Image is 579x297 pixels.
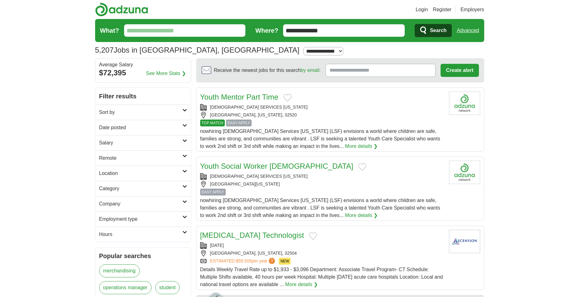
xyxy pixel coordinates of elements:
span: TOP MATCH [200,120,225,126]
a: [MEDICAL_DATA] Technologist [200,231,304,239]
h2: Filter results [95,88,191,105]
h2: Location [99,170,182,177]
div: Average Salary [99,62,187,67]
div: [DEMOGRAPHIC_DATA] SERVICES [US_STATE] [200,104,444,111]
a: More details ❯ [285,281,318,288]
a: ESTIMATED:$59,505per year? [210,258,277,265]
h2: Popular searches [99,251,187,261]
a: student [155,281,180,294]
span: 5,207 [95,45,114,56]
h2: Hours [99,231,182,238]
label: What? [100,26,119,35]
span: $59,505 [236,258,252,263]
img: Adzuna logo [95,2,148,16]
button: Add to favorite jobs [283,94,292,101]
span: Search [430,24,446,37]
a: More details ❯ [345,212,378,219]
span: NEW [279,258,291,265]
a: More details ❯ [345,143,378,150]
span: Receive the newest jobs for this search : [214,67,321,74]
a: Remote [95,150,191,166]
a: by email [301,68,319,73]
a: Hours [95,227,191,242]
span: EASY APPLY [226,120,252,126]
img: Company logo [449,161,480,184]
img: Company logo [449,92,480,115]
a: merchandising [99,264,140,277]
h2: Category [99,185,182,192]
a: operations manager [99,281,152,294]
a: Employers [461,6,484,13]
h2: Sort by [99,109,182,116]
div: [GEOGRAPHIC_DATA], [US_STATE], 32504 [200,250,444,257]
img: Ascension logo [449,230,480,253]
button: Create alert [441,64,479,77]
a: Date posted [95,120,191,135]
div: $72,395 [99,67,187,78]
div: [GEOGRAPHIC_DATA][US_STATE] [200,181,444,187]
a: Company [95,196,191,211]
div: [DEMOGRAPHIC_DATA] SERVICES [US_STATE] [200,173,444,180]
div: [GEOGRAPHIC_DATA], [US_STATE], 32520 [200,112,444,118]
a: Youth Social Worker [DEMOGRAPHIC_DATA] [200,162,353,170]
h2: Salary [99,139,182,147]
a: Register [433,6,451,13]
span: nowhiring [DEMOGRAPHIC_DATA] Services [US_STATE] (LSF) envisions a world where children are safe,... [200,129,440,149]
a: Location [95,166,191,181]
label: Where? [255,26,278,35]
a: Category [95,181,191,196]
a: See More Stats ❯ [146,70,186,77]
h2: Remote [99,154,182,162]
h1: Jobs in [GEOGRAPHIC_DATA], [GEOGRAPHIC_DATA] [95,46,300,54]
a: Youth Mentor Part Time [200,93,278,101]
h2: Date posted [99,124,182,131]
h2: Employment type [99,215,182,223]
a: Salary [95,135,191,150]
span: ? [269,258,275,264]
a: Sort by [95,105,191,120]
button: Add to favorite jobs [358,163,366,171]
span: nowhiring [DEMOGRAPHIC_DATA] Services [US_STATE] (LSF) envisions a world where children are safe,... [200,198,440,218]
a: Employment type [95,211,191,227]
a: [DATE] [210,243,224,248]
button: Search [415,24,452,37]
span: Details Weekly Travel Rate up to $1,933 - $3,096 Department: Associate Travel Program- CT Schedul... [200,267,443,287]
h2: Company [99,200,182,208]
a: Login [416,6,428,13]
button: Add to favorite jobs [309,232,317,240]
span: EASY APPLY [200,189,226,196]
